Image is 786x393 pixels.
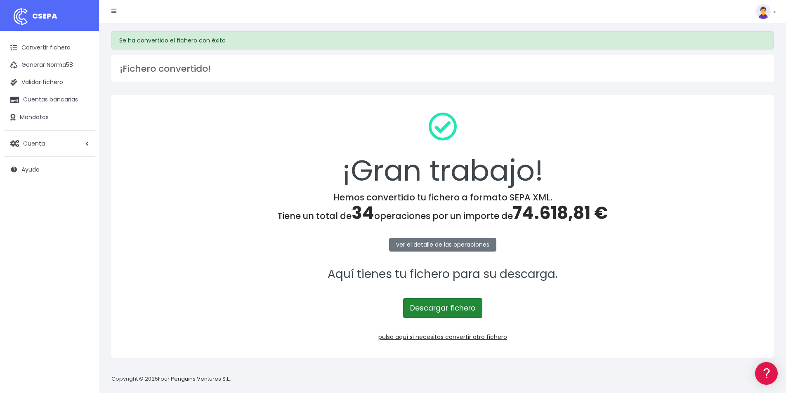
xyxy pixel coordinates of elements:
[23,139,45,147] span: Cuenta
[4,161,95,178] a: Ayuda
[122,265,763,284] p: Aquí tienes tu fichero para su descarga.
[4,135,95,152] a: Cuenta
[8,211,157,224] a: API
[122,192,763,224] h4: Hemos convertido tu fichero a formato SEPA XML. Tiene un total de operaciones por un importe de
[8,164,157,172] div: Facturación
[10,6,31,27] img: logo
[403,298,482,318] a: Descargar fichero
[4,56,95,74] a: Generar Norma58
[8,91,157,99] div: Convertir ficheros
[21,165,40,174] span: Ayuda
[756,4,771,19] img: profile
[8,57,157,65] div: Información general
[513,201,608,225] span: 74.618,81 €
[8,198,157,206] div: Programadores
[8,104,157,117] a: Formatos
[8,177,157,190] a: General
[378,333,507,341] a: pulsa aquí si necesitas convertir otro fichero
[4,74,95,91] a: Validar fichero
[4,109,95,126] a: Mandatos
[8,70,157,83] a: Información general
[32,11,57,21] span: CSEPA
[4,91,95,108] a: Cuentas bancarias
[8,221,157,235] button: Contáctanos
[122,106,763,192] div: ¡Gran trabajo!
[4,39,95,56] a: Convertir fichero
[8,130,157,143] a: Videotutoriales
[8,117,157,130] a: Problemas habituales
[111,375,231,384] p: Copyright © 2025 .
[389,238,496,252] a: ver el detalle de las operaciones
[352,201,374,225] span: 34
[120,64,765,74] h3: ¡Fichero convertido!
[8,143,157,155] a: Perfiles de empresas
[158,375,230,383] a: Four Penguins Ventures S.L.
[113,238,159,245] a: POWERED BY ENCHANT
[111,31,774,49] div: Se ha convertido el fichero con éxito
